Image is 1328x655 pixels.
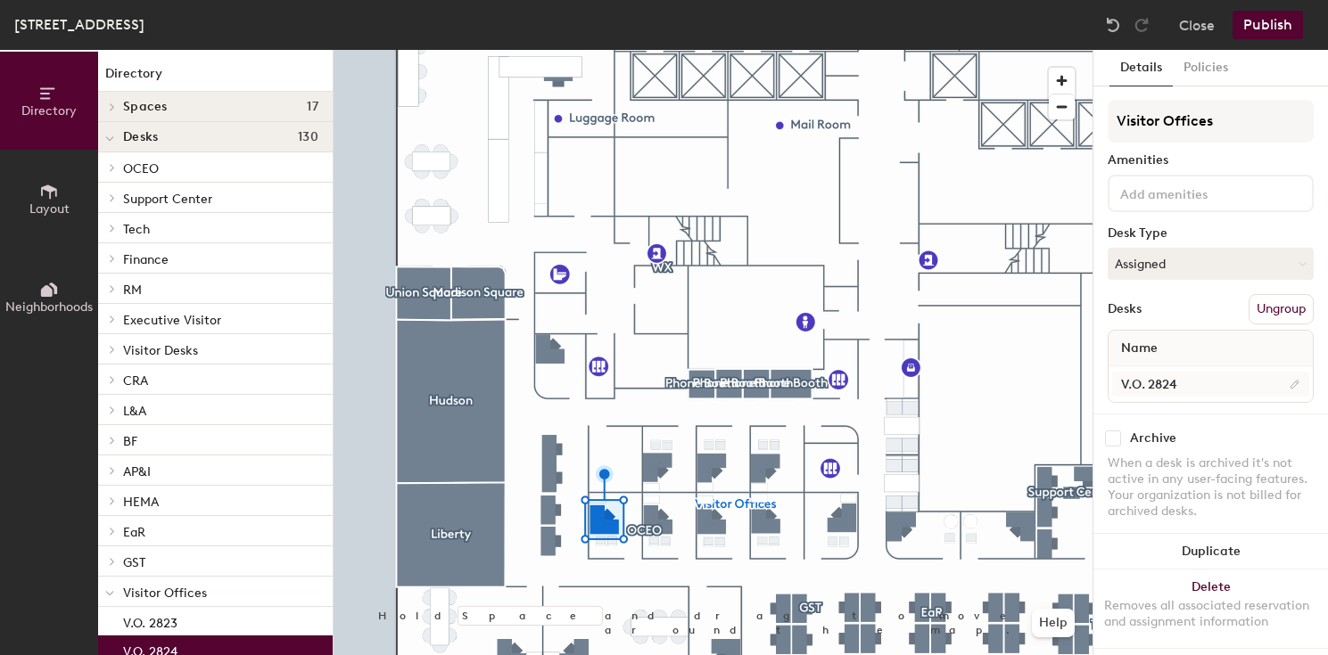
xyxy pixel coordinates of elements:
[1093,534,1328,569] button: Duplicate
[1117,182,1277,203] input: Add amenities
[1133,16,1151,34] img: Redo
[123,555,145,570] span: GST
[1112,372,1309,397] input: Unnamed desk
[29,201,70,217] span: Layout
[123,252,169,267] span: Finance
[1179,11,1215,39] button: Close
[1112,332,1167,364] span: Name
[123,585,207,601] span: Visitor Offices
[307,100,318,114] span: 17
[1173,50,1239,86] button: Policies
[1093,569,1328,648] button: DeleteRemoves all associated reservation and assignment information
[123,161,159,176] span: OCEO
[123,282,142,298] span: RM
[123,192,212,207] span: Support Center
[1104,598,1317,630] div: Removes all associated reservation and assignment information
[1109,50,1173,86] button: Details
[21,103,77,119] span: Directory
[1233,11,1303,39] button: Publish
[123,610,177,631] p: V.O. 2823
[123,373,148,389] span: CRA
[5,299,93,315] span: Neighborhoods
[123,434,137,449] span: BF
[1104,16,1122,34] img: Undo
[1108,248,1314,280] button: Assigned
[123,222,150,237] span: Tech
[1032,609,1075,637] button: Help
[1249,294,1314,324] button: Ungroup
[1108,455,1314,520] div: When a desk is archived it's not active in any user-facing features. Your organization is not bil...
[123,100,168,114] span: Spaces
[1108,302,1142,316] div: Desks
[123,464,151,479] span: AP&I
[298,130,318,144] span: 130
[123,404,146,419] span: L&A
[123,525,145,540] span: EaR
[1130,431,1176,446] div: Archive
[14,13,144,36] div: [STREET_ADDRESS]
[1108,226,1314,241] div: Desk Type
[98,64,333,92] h1: Directory
[123,313,221,328] span: Executive Visitor
[123,495,159,510] span: HEMA
[123,343,198,358] span: Visitor Desks
[123,130,158,144] span: Desks
[1108,153,1314,168] div: Amenities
